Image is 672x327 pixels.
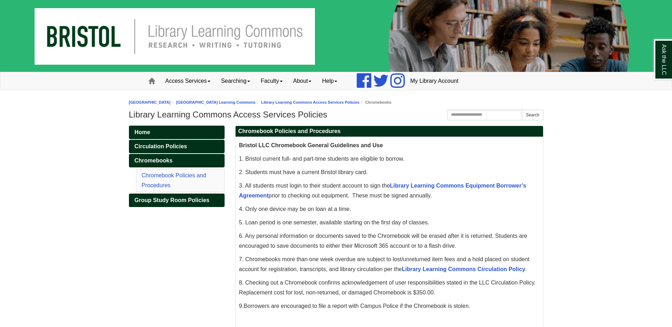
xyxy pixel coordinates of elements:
nav: breadcrumb [129,99,543,106]
span: 9 [239,303,242,309]
h1: Library Learning Commons Access Services Policies [129,110,543,120]
a: Searching [216,72,255,90]
a: Library Learning Commons Equipment Borrower’s Agreement [239,183,526,199]
p: . [239,301,540,311]
span: Bristol LLC Chromebook General Guidelines and Use [239,142,383,148]
a: Chromebook Policies and Procedures [142,172,206,188]
a: About [288,72,317,90]
span: Circulation Policies [135,143,187,149]
a: Faculty [255,72,288,90]
span: 5. Loan period is one semester, available starting on the first day of classes. [239,219,429,225]
span: 2. Students must have a current Bristol library card. [239,169,368,175]
a: Home [129,126,225,139]
a: [GEOGRAPHIC_DATA] Learning Commons [176,100,255,104]
a: Library Learning Commons Circulation Policy [402,266,525,272]
a: Group Study Room Policies [129,194,225,207]
div: Guide Pages [129,126,225,207]
a: My Library Account [405,72,464,90]
button: Search [522,110,543,120]
span: Group Study Room Policies [135,197,210,203]
span: 3. All students must login to their student account to sign the prior to checking out equipment. ... [239,183,526,199]
a: Library Learning Commons Access Services Policies [261,100,360,104]
span: 7. Chromebooks more than one week overdue are subject to lost/unreturned item fees and a hold pla... [239,256,530,272]
span: Borrowers are encouraged to file a report with Campus Police if the Chromebook is stolen. [244,303,470,309]
a: Circulation Policies [129,140,225,153]
span: 4. Only one device may be on loan at a time. [239,206,351,212]
span: 8. Checking out a Chromebook confirms acknowledgement of user responsibilities stated in the LLC ... [239,280,536,296]
span: 1. Bristol current full- and part-time students are eligible to borrow. [239,156,405,162]
a: [GEOGRAPHIC_DATA] [129,100,171,104]
a: Access Services [160,72,216,90]
span: Home [135,129,150,135]
h2: Chromebook Policies and Procedures [236,126,543,137]
a: Help [317,72,343,90]
span: Chromebooks [135,157,173,163]
li: Chromebooks [360,99,391,106]
span: 6. Any personal information or documents saved to the Chromebook will be erased after it is retur... [239,233,527,249]
a: Chromebooks [129,154,225,167]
